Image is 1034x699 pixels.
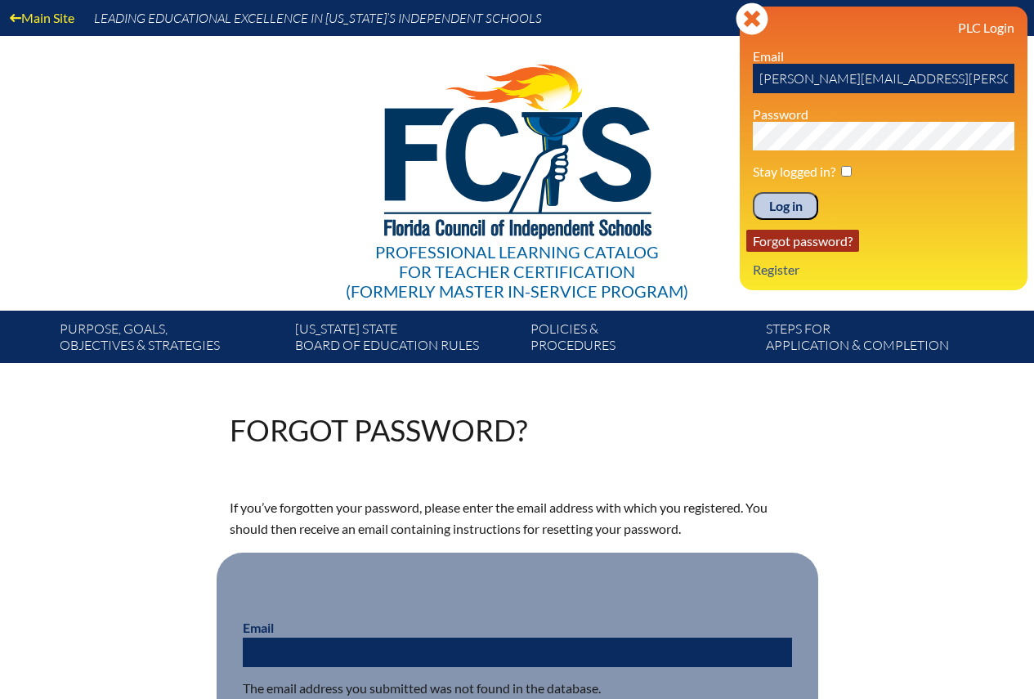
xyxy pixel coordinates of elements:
[339,33,695,304] a: Professional Learning Catalog for Teacher Certification(formerly Master In-service Program)
[399,262,635,281] span: for Teacher Certification
[53,317,289,363] a: Purpose, goals,objectives & strategies
[753,20,1014,35] h3: PLC Login
[348,36,686,259] img: FCISlogo221.eps
[346,242,688,301] div: Professional Learning Catalog (formerly Master In-service Program)
[759,317,995,363] a: Steps forapplication & completion
[230,497,805,540] p: If you’ve forgotten your password, please enter the email address with which you registered. You ...
[243,620,274,635] label: Email
[753,48,784,64] label: Email
[524,317,759,363] a: Policies &Procedures
[746,230,859,252] a: Forgot password?
[230,415,527,445] h1: Forgot password?
[753,106,808,122] label: Password
[289,317,524,363] a: [US_STATE] StateBoard of Education rules
[753,164,835,179] label: Stay logged in?
[746,258,806,280] a: Register
[753,192,818,220] input: Log in
[736,2,768,35] svg: Close
[3,7,81,29] a: Main Site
